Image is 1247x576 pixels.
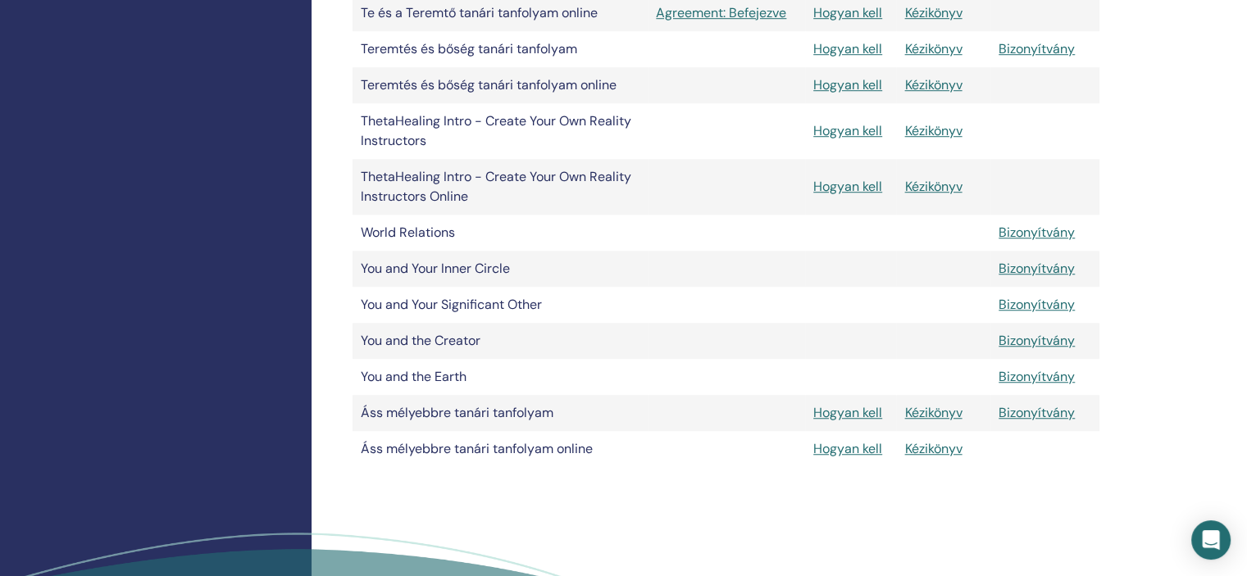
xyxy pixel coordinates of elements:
[999,40,1075,57] a: Bizonyítvány
[353,215,648,251] td: World Relations
[999,260,1075,277] a: Bizonyítvány
[813,440,882,457] a: Hogyan kell
[904,122,962,139] a: Kézikönyv
[904,76,962,93] a: Kézikönyv
[999,224,1075,241] a: Bizonyítvány
[813,404,882,421] a: Hogyan kell
[999,296,1075,313] a: Bizonyítvány
[904,404,962,421] a: Kézikönyv
[353,251,648,287] td: You and Your Inner Circle
[353,323,648,359] td: You and the Creator
[813,40,882,57] a: Hogyan kell
[353,67,648,103] td: Teremtés és bőség tanári tanfolyam online
[999,368,1075,385] a: Bizonyítvány
[904,440,962,457] a: Kézikönyv
[904,40,962,57] a: Kézikönyv
[999,332,1075,349] a: Bizonyítvány
[353,431,648,467] td: Áss mélyebbre tanári tanfolyam online
[813,4,882,21] a: Hogyan kell
[813,76,882,93] a: Hogyan kell
[353,287,648,323] td: You and Your Significant Other
[904,178,962,195] a: Kézikönyv
[353,395,648,431] td: Áss mélyebbre tanári tanfolyam
[353,103,648,159] td: ThetaHealing Intro - Create Your Own Reality Instructors
[813,122,882,139] a: Hogyan kell
[353,359,648,395] td: You and the Earth
[904,4,962,21] a: Kézikönyv
[1191,520,1231,560] div: Open Intercom Messenger
[813,178,882,195] a: Hogyan kell
[353,159,648,215] td: ThetaHealing Intro - Create Your Own Reality Instructors Online
[353,31,648,67] td: Teremtés és bőség tanári tanfolyam
[999,404,1075,421] a: Bizonyítvány
[656,3,797,23] a: Agreement: Befejezve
